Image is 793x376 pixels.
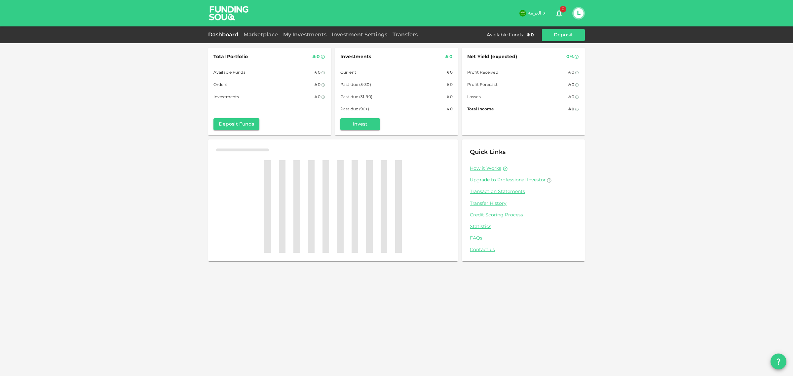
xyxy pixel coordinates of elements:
[467,94,481,101] span: Losses
[568,106,574,113] div: ʢ 0
[447,69,453,76] div: ʢ 0
[315,82,321,89] div: ʢ 0
[527,32,534,38] div: ʢ 0
[470,149,506,155] span: Quick Links
[315,94,321,101] div: ʢ 0
[447,94,453,101] div: ʢ 0
[470,235,577,242] a: FAQs
[467,69,498,76] span: Profit Received
[528,11,541,16] span: العربية
[470,189,577,195] a: Transaction Statements
[447,82,453,89] div: ʢ 0
[313,53,320,61] div: ʢ 0
[568,94,574,101] div: ʢ 0
[340,94,372,101] span: Past due (31-90)
[340,106,369,113] span: Past due (90+)
[213,118,259,130] button: Deposit Funds
[470,212,577,218] a: Credit Scoring Process
[470,201,577,207] a: Transfer History
[213,82,227,89] span: Orders
[470,166,501,172] a: How it Works
[340,118,380,130] button: Invest
[281,32,329,37] a: My Investments
[470,224,577,230] a: Statistics
[519,10,526,17] img: flag-sa.b9a346574cdc8950dd34b50780441f57.svg
[340,53,371,61] span: Investments
[315,69,321,76] div: ʢ 0
[340,82,371,89] span: Past due (5-30)
[213,94,239,101] span: Investments
[447,106,453,113] div: ʢ 0
[208,32,241,37] a: Dashboard
[771,354,786,369] button: question
[560,6,566,13] span: 0
[566,53,574,61] div: 0%
[568,82,574,89] div: ʢ 0
[467,53,517,61] span: Net Yield (expected)
[470,247,577,253] a: Contact us
[467,82,498,89] span: Profit Forecast
[390,32,420,37] a: Transfers
[470,177,577,183] a: Upgrade to Professional Investor
[329,32,390,37] a: Investment Settings
[467,106,494,113] span: Total Income
[213,69,245,76] span: Available Funds
[568,69,574,76] div: ʢ 0
[445,53,453,61] div: ʢ 0
[487,32,524,38] div: Available Funds :
[213,53,248,61] span: Total Portfolio
[574,8,584,18] button: L
[241,32,281,37] a: Marketplace
[542,29,585,41] button: Deposit
[552,7,566,20] button: 0
[470,178,546,182] span: Upgrade to Professional Investor
[340,69,356,76] span: Current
